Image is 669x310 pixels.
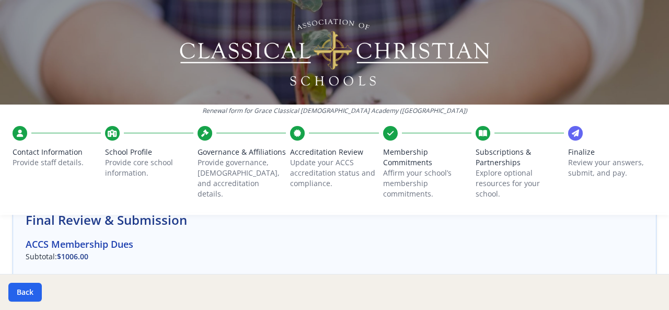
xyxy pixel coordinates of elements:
[476,147,564,168] span: Subscriptions & Partnerships
[568,147,656,157] span: Finalize
[26,270,643,285] h3: The Classical Difference – Parent Subscription
[290,157,378,189] p: Update your ACCS accreditation status and compliance.
[568,157,656,178] p: Review your answers, submit, and pay.
[198,147,286,157] span: Governance & Affiliations
[383,168,471,199] p: Affirm your school’s membership commitments.
[26,237,643,251] h3: ACCS Membership Dues
[198,157,286,199] p: Provide governance, [DEMOGRAPHIC_DATA], and accreditation details.
[290,147,378,157] span: Accreditation Review
[13,157,101,168] p: Provide staff details.
[383,147,471,168] span: Membership Commitments
[8,283,42,302] button: Back
[476,168,564,199] p: Explore optional resources for your school.
[105,147,193,157] span: School Profile
[57,251,88,261] span: $1006.00
[105,157,193,178] p: Provide core school information.
[178,16,491,89] img: Logo
[26,251,643,262] p: Subtotal:
[13,147,101,157] span: Contact Information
